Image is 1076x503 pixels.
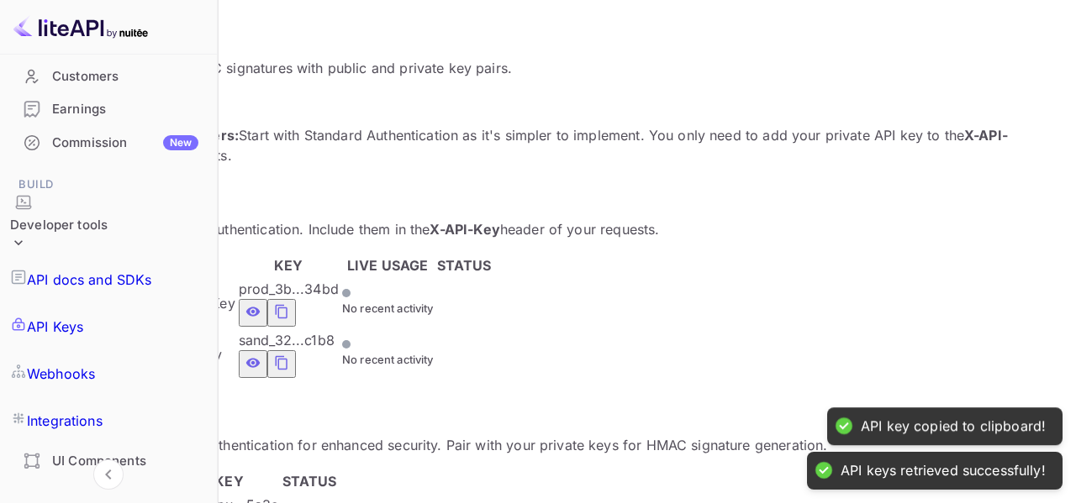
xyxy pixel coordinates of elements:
div: New [163,135,198,150]
h6: 🔒 Secure Authentication [20,24,1056,37]
img: LiteAPI logo [13,13,148,40]
p: API Keys [27,317,83,337]
div: CommissionNew [10,127,207,160]
p: Integrations [27,411,103,431]
span: No recent activity [342,301,434,315]
span: No recent activity [342,353,434,366]
div: Customers [10,60,207,93]
th: STATUS [436,254,493,276]
h5: Public API Keys [20,399,1056,416]
th: LIVE USAGE [341,254,435,276]
span: sand_32...c1b8 [239,332,335,348]
a: Integrations [10,397,207,444]
div: UI Components [52,452,198,471]
button: Collapse navigation [93,459,124,490]
a: Webhooks [10,350,207,397]
div: UI Components [10,445,207,478]
p: Webhooks [27,364,95,384]
strong: X-API-Key [430,221,499,238]
a: API Keys [10,303,207,350]
a: CommissionNew [10,127,207,158]
p: 💡 Start with Standard Authentication as it's simpler to implement. You only need to add your priv... [20,125,1056,165]
th: KEY [178,470,279,492]
span: prod_3b...34bd [239,280,339,297]
p: Use these keys for Standard Authentication. Include them in the header of your requests. [20,219,1056,239]
table: private api keys table [20,253,494,380]
span: Build [10,176,207,194]
a: API docs and SDKs [10,256,207,303]
div: Developer tools [10,216,108,235]
div: Commission [52,134,198,153]
a: Customers [10,60,207,92]
th: KEY [238,254,340,276]
h5: Private API Keys [20,184,1056,201]
p: Enhanced security using HMAC signatures with public and private key pairs. [20,58,1056,78]
p: API docs and SDKs [27,270,152,290]
th: STATUS [282,470,338,492]
p: Use these keys with Secure Authentication for enhanced security. Pair with your private keys for ... [20,435,1056,455]
a: Earnings [10,93,207,124]
div: Earnings [52,100,198,119]
div: Earnings [10,93,207,126]
div: Customers [52,67,198,86]
a: UI Components [10,445,207,476]
div: Developer tools [10,194,108,257]
div: API keys retrieved successfully! [841,462,1046,479]
div: API key copied to clipboard! [861,417,1046,435]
